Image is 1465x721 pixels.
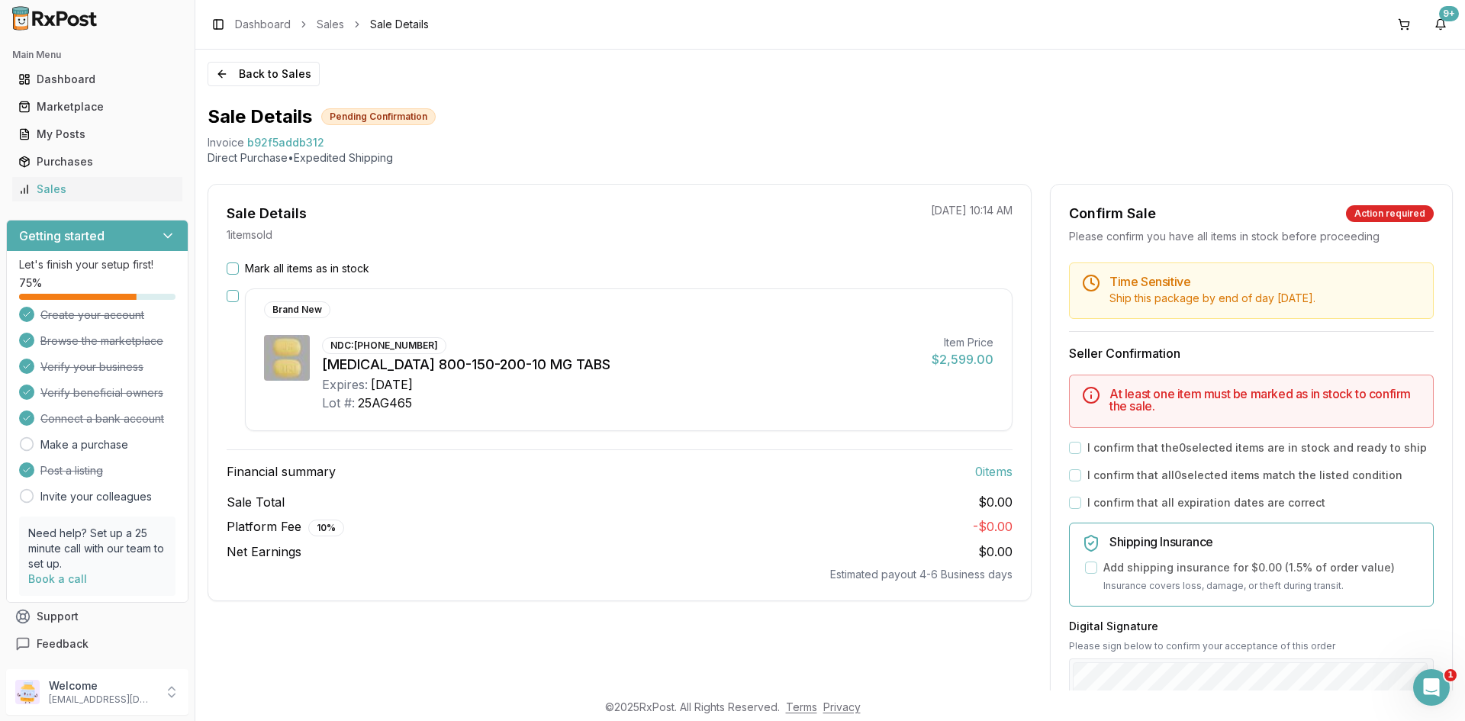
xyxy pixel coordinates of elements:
[6,630,188,658] button: Feedback
[1103,560,1395,575] label: Add shipping insurance for $0.00 ( 1.5 % of order value)
[227,493,285,511] span: Sale Total
[322,394,355,412] div: Lot #:
[321,108,436,125] div: Pending Confirmation
[322,337,446,354] div: NDC: [PHONE_NUMBER]
[1069,203,1156,224] div: Confirm Sale
[1069,344,1434,362] h3: Seller Confirmation
[6,177,188,201] button: Sales
[370,17,429,32] span: Sale Details
[1087,440,1427,455] label: I confirm that the 0 selected items are in stock and ready to ship
[18,72,176,87] div: Dashboard
[247,135,324,150] span: b92f5addb312
[12,175,182,203] a: Sales
[40,333,163,349] span: Browse the marketplace
[1109,291,1315,304] span: Ship this package by end of day [DATE] .
[227,517,344,536] span: Platform Fee
[6,603,188,630] button: Support
[227,462,336,481] span: Financial summary
[19,257,175,272] p: Let's finish your setup first!
[28,526,166,571] p: Need help? Set up a 25 minute call with our team to set up.
[245,261,369,276] label: Mark all items as in stock
[973,519,1013,534] span: - $0.00
[227,542,301,561] span: Net Earnings
[1109,388,1421,412] h5: At least one item must be marked as in stock to confirm the sale.
[12,148,182,175] a: Purchases
[6,95,188,119] button: Marketplace
[322,375,368,394] div: Expires:
[12,66,182,93] a: Dashboard
[19,227,105,245] h3: Getting started
[322,354,919,375] div: [MEDICAL_DATA] 800-150-200-10 MG TABS
[978,544,1013,559] span: $0.00
[1109,536,1421,548] h5: Shipping Insurance
[40,489,152,504] a: Invite your colleagues
[1439,6,1459,21] div: 9+
[18,154,176,169] div: Purchases
[208,105,312,129] h1: Sale Details
[40,463,103,478] span: Post a listing
[1109,275,1421,288] h5: Time Sensitive
[264,335,310,381] img: Symtuza 800-150-200-10 MG TABS
[235,17,291,32] a: Dashboard
[975,462,1013,481] span: 0 item s
[40,307,144,323] span: Create your account
[1103,578,1421,594] p: Insurance covers loss, damage, or theft during transit.
[931,203,1013,218] p: [DATE] 10:14 AM
[40,359,143,375] span: Verify your business
[6,122,188,146] button: My Posts
[6,6,104,31] img: RxPost Logo
[932,335,993,350] div: Item Price
[227,567,1013,582] div: Estimated payout 4-6 Business days
[1069,229,1434,244] div: Please confirm you have all items in stock before proceeding
[1069,640,1434,652] p: Please sign below to confirm your acceptance of this order
[18,127,176,142] div: My Posts
[1413,669,1450,706] iframe: Intercom live chat
[317,17,344,32] a: Sales
[932,350,993,369] div: $2,599.00
[227,203,307,224] div: Sale Details
[6,67,188,92] button: Dashboard
[19,275,42,291] span: 75 %
[208,135,244,150] div: Invoice
[18,99,176,114] div: Marketplace
[227,227,272,243] p: 1 item sold
[28,572,87,585] a: Book a call
[1346,205,1434,222] div: Action required
[1087,468,1402,483] label: I confirm that all 0 selected items match the listed condition
[18,182,176,197] div: Sales
[308,520,344,536] div: 10 %
[1444,669,1457,681] span: 1
[264,301,330,318] div: Brand New
[40,437,128,452] a: Make a purchase
[1087,495,1325,510] label: I confirm that all expiration dates are correct
[358,394,412,412] div: 25AG465
[371,375,413,394] div: [DATE]
[1069,619,1434,634] h3: Digital Signature
[49,694,155,706] p: [EMAIL_ADDRESS][DOMAIN_NAME]
[1428,12,1453,37] button: 9+
[6,150,188,174] button: Purchases
[49,678,155,694] p: Welcome
[12,121,182,148] a: My Posts
[786,700,817,713] a: Terms
[12,93,182,121] a: Marketplace
[208,62,320,86] button: Back to Sales
[37,636,89,652] span: Feedback
[978,493,1013,511] span: $0.00
[40,385,163,401] span: Verify beneficial owners
[208,150,1453,166] p: Direct Purchase • Expedited Shipping
[15,680,40,704] img: User avatar
[235,17,429,32] nav: breadcrumb
[823,700,861,713] a: Privacy
[40,411,164,426] span: Connect a bank account
[12,49,182,61] h2: Main Menu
